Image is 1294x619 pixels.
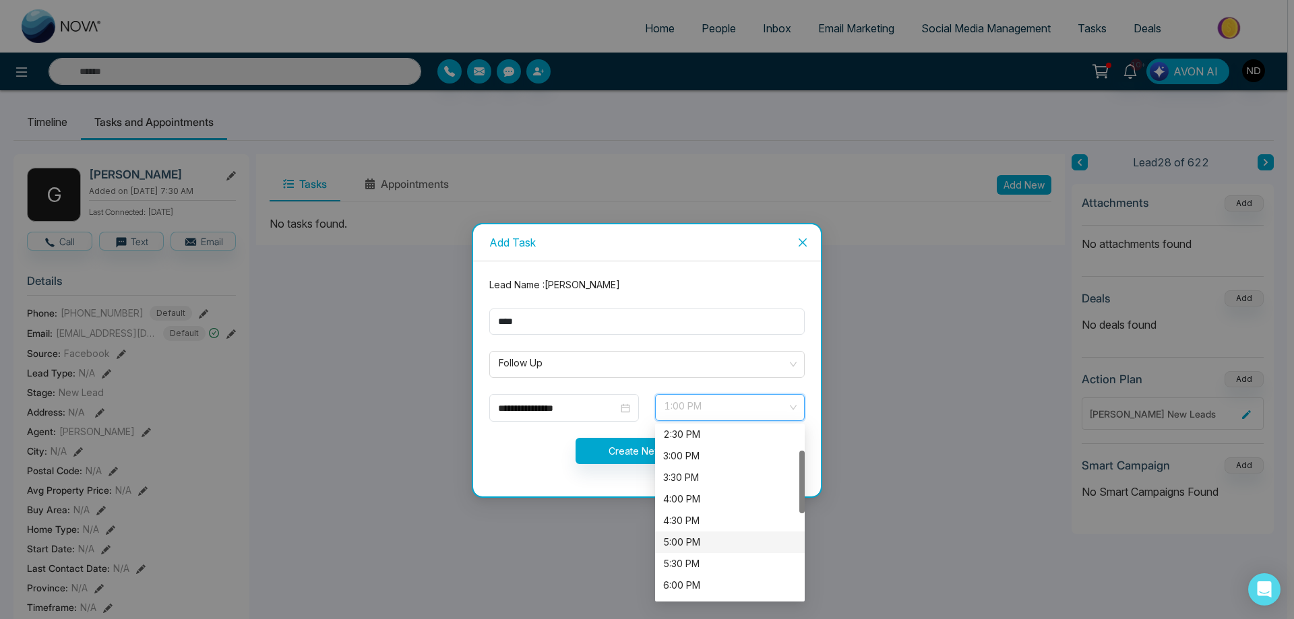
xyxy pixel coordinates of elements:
div: 5:30 PM [663,556,797,571]
div: 2:30 PM [655,424,805,445]
div: 3:00 PM [663,449,797,463]
div: 5:00 PM [663,535,797,550]
div: 2:30 PM [663,427,797,442]
div: 3:30 PM [663,470,797,485]
div: Lead Name : [PERSON_NAME] [481,278,813,292]
button: Create New Task [576,438,719,464]
div: 5:00 PM [655,531,805,553]
span: close [797,237,808,248]
div: 4:30 PM [655,510,805,531]
div: 4:00 PM [655,488,805,510]
div: 3:30 PM [655,467,805,488]
div: 6:00 PM [663,578,797,593]
div: 6:30 PM [655,596,805,618]
div: Open Intercom Messenger [1248,573,1281,606]
span: 1:00 PM [665,396,795,419]
div: 5:30 PM [655,553,805,575]
div: 4:30 PM [663,513,797,528]
div: 3:00 PM [655,445,805,467]
button: Close [784,224,821,261]
div: Add Task [489,235,805,250]
div: 4:00 PM [663,492,797,507]
div: 6:00 PM [655,575,805,596]
span: Follow Up [499,353,795,376]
